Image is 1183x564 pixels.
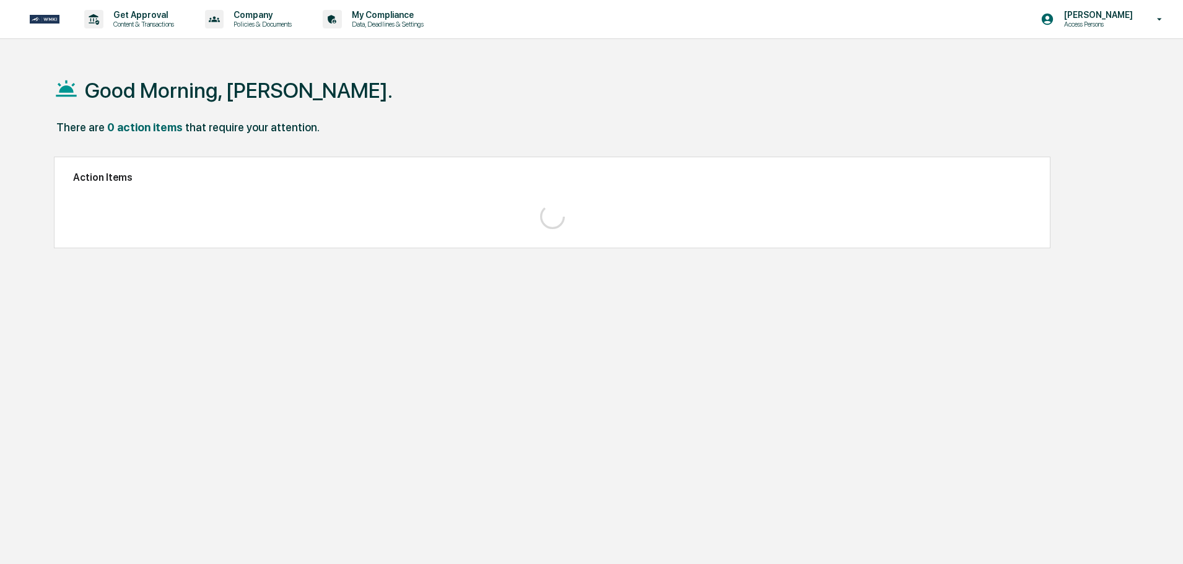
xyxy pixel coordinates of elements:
[103,10,180,20] p: Get Approval
[1054,10,1139,20] p: [PERSON_NAME]
[107,121,183,134] div: 0 action items
[30,15,59,24] img: logo
[73,171,1031,183] h2: Action Items
[224,20,298,28] p: Policies & Documents
[224,10,298,20] p: Company
[342,20,430,28] p: Data, Deadlines & Settings
[56,121,105,134] div: There are
[342,10,430,20] p: My Compliance
[1054,20,1139,28] p: Access Persons
[85,78,393,103] h1: Good Morning, [PERSON_NAME].
[185,121,320,134] div: that require your attention.
[103,20,180,28] p: Content & Transactions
